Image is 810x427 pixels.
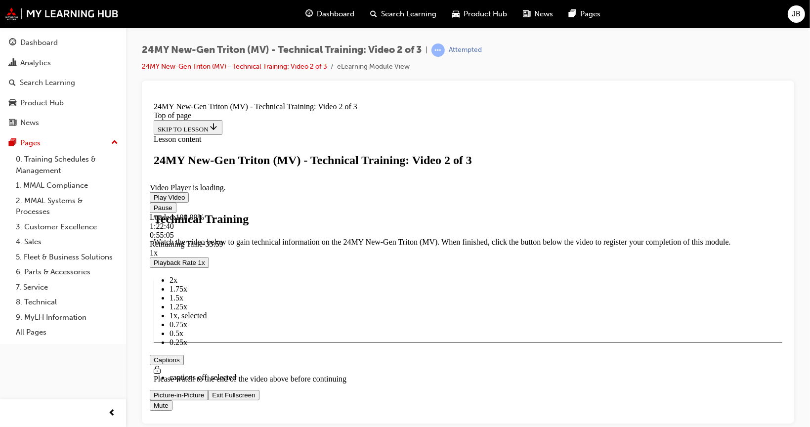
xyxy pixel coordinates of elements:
[12,280,122,295] a: 7. Service
[20,137,41,149] div: Pages
[4,74,122,92] a: Search Learning
[9,139,16,148] span: pages-icon
[306,8,313,20] span: guage-icon
[9,119,16,128] span: news-icon
[12,250,122,265] a: 5. Fleet & Business Solutions
[523,8,531,20] span: news-icon
[298,4,363,24] a: guage-iconDashboard
[12,193,122,219] a: 2. MMAL Systems & Processes
[426,44,427,56] span: |
[792,8,801,20] span: JB
[4,94,122,112] a: Product Hub
[4,114,122,132] a: News
[111,136,118,149] span: up-icon
[142,44,422,56] span: 24MY New-Gen Triton (MV) - Technical Training: Video 2 of 3
[445,4,515,24] a: car-iconProduct Hub
[4,32,122,134] button: DashboardAnalyticsSearch LearningProduct HubNews
[12,178,122,193] a: 1. MMAL Compliance
[12,325,122,340] a: All Pages
[371,8,378,20] span: search-icon
[449,45,482,55] div: Attempted
[337,61,410,73] li: eLearning Module View
[788,5,805,23] button: JB
[317,8,355,20] span: Dashboard
[142,62,327,71] a: 24MY New-Gen Triton (MV) - Technical Training: Video 2 of 3
[12,310,122,325] a: 9. MyLH Information
[12,234,122,250] a: 4. Sales
[5,7,119,20] img: mmal
[4,54,122,72] a: Analytics
[12,152,122,178] a: 0. Training Schedules & Management
[4,134,122,152] button: Pages
[535,8,554,20] span: News
[9,39,16,47] span: guage-icon
[581,8,601,20] span: Pages
[431,43,445,57] span: learningRecordVerb_ATTEMPT-icon
[20,117,39,128] div: News
[20,97,64,109] div: Product Hub
[12,295,122,310] a: 8. Technical
[12,219,122,235] a: 3. Customer Excellence
[12,264,122,280] a: 6. Parts & Accessories
[363,4,445,24] a: search-iconSearch Learning
[561,4,609,24] a: pages-iconPages
[20,77,75,88] div: Search Learning
[9,79,16,87] span: search-icon
[9,59,16,68] span: chart-icon
[464,8,508,20] span: Product Hub
[4,34,122,52] a: Dashboard
[20,37,58,48] div: Dashboard
[9,99,16,108] span: car-icon
[382,8,437,20] span: Search Learning
[569,8,577,20] span: pages-icon
[453,8,460,20] span: car-icon
[20,57,51,69] div: Analytics
[109,407,116,420] span: prev-icon
[515,4,561,24] a: news-iconNews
